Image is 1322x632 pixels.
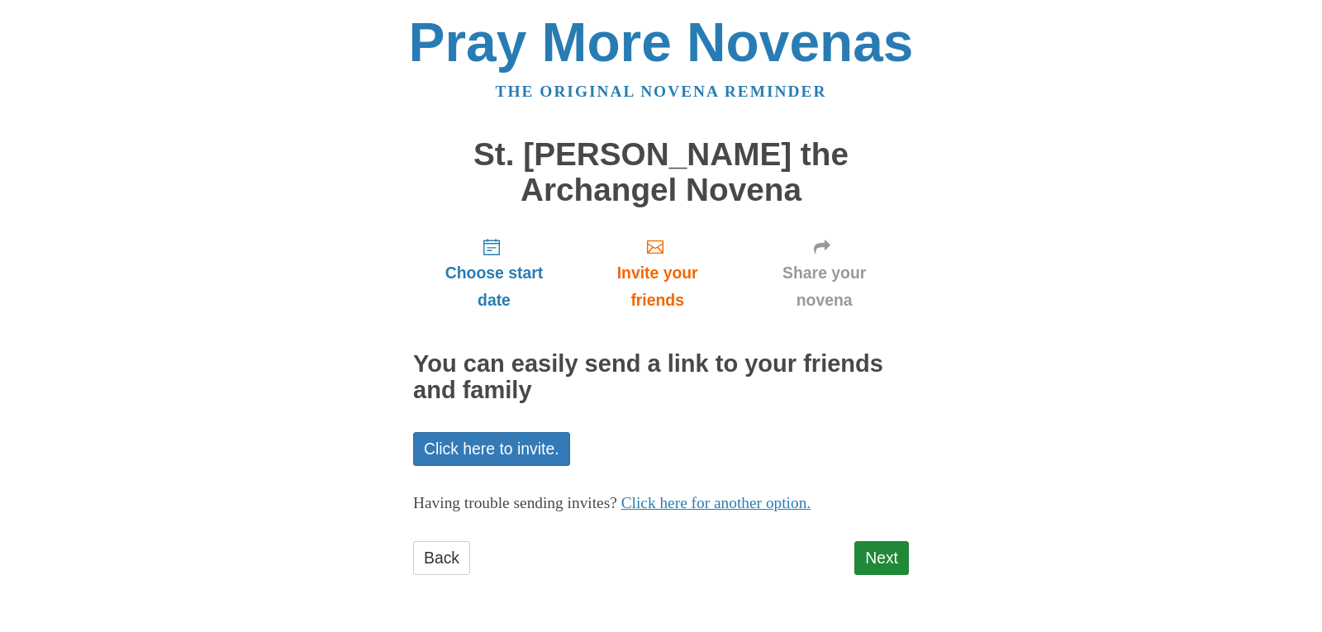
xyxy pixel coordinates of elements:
[592,259,723,314] span: Invite your friends
[854,541,909,575] a: Next
[739,224,909,322] a: Share your novena
[413,137,909,207] h1: St. [PERSON_NAME] the Archangel Novena
[413,432,570,466] a: Click here to invite.
[575,224,739,322] a: Invite your friends
[409,12,914,73] a: Pray More Novenas
[413,224,575,322] a: Choose start date
[430,259,559,314] span: Choose start date
[756,259,892,314] span: Share your novena
[496,83,827,100] a: The original novena reminder
[413,494,617,511] span: Having trouble sending invites?
[621,494,811,511] a: Click here for another option.
[413,541,470,575] a: Back
[413,351,909,404] h2: You can easily send a link to your friends and family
